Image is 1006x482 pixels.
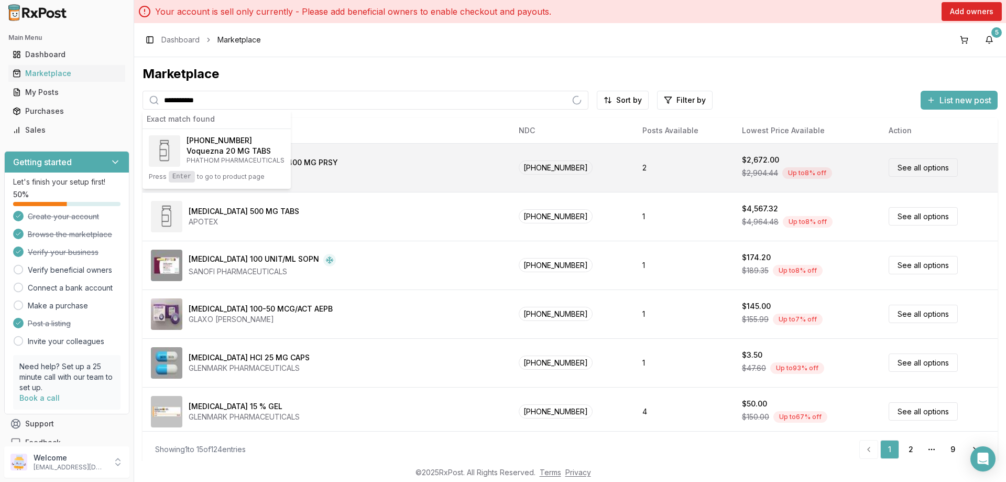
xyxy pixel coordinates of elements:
a: See all options [889,402,958,421]
span: Post a listing [28,318,71,329]
a: 1 [880,440,899,459]
div: [MEDICAL_DATA] 500 MG TABS [189,206,299,217]
a: My Posts [8,83,125,102]
th: Action [880,118,998,143]
div: Up to 7 % off [773,314,823,325]
span: Marketplace [217,35,261,45]
div: Marketplace [143,66,998,82]
button: Dashboard [4,46,129,63]
a: Go to next page [964,440,985,459]
div: Showing 1 to 15 of 124 entries [155,444,246,455]
div: [MEDICAL_DATA] 15 % GEL [189,401,282,412]
div: Exact match found [143,110,291,129]
button: Add owners [942,2,1002,21]
p: Need help? Set up a 25 minute call with our team to set up. [19,361,114,393]
div: SANOFI PHARMACEUTICALS [189,266,336,277]
div: [MEDICAL_DATA] HCl 25 MG CAPS [189,352,310,363]
span: [PHONE_NUMBER] [519,209,593,223]
nav: pagination [859,440,985,459]
span: Press [149,173,167,181]
p: Welcome [34,453,106,463]
button: Marketplace [4,65,129,82]
span: $155.99 [742,314,769,325]
div: Dashboard [13,49,121,60]
div: [MEDICAL_DATA] 100-50 MCG/ACT AEPB [189,304,333,314]
span: $150.00 [742,412,769,422]
span: [PHONE_NUMBER] [519,258,593,272]
div: Sales [13,125,121,135]
img: Abiraterone Acetate 500 MG TABS [151,201,182,232]
img: Voquezna 20 MG TABS [149,135,180,167]
span: 50 % [13,189,29,200]
span: [PHONE_NUMBER] [187,135,252,146]
div: $2,672.00 [742,155,779,165]
span: Feedback [25,437,61,448]
th: Posts Available [634,118,734,143]
a: Invite your colleagues [28,336,104,347]
a: Marketplace [8,64,125,83]
div: Up to 8 % off [773,265,823,276]
div: Up to 8 % off [782,167,832,179]
td: 1 [634,241,734,290]
a: Verify beneficial owners [28,265,112,275]
span: to go to product page [197,173,265,181]
div: $174.20 [742,252,771,263]
nav: breadcrumb [161,35,261,45]
button: Sales [4,122,129,138]
a: Book a call [19,393,60,402]
a: Sales [8,121,125,140]
div: Purchases [13,106,121,116]
span: Create your account [28,211,99,222]
td: 1 [634,290,734,338]
div: Up to 8 % off [783,216,833,228]
td: 4 [634,387,734,436]
div: 5 [991,27,1002,38]
p: Let's finish your setup first! [13,177,121,187]
button: Sort by [597,91,649,110]
span: $2,904.44 [742,168,778,178]
img: Atomoxetine HCl 25 MG CAPS [151,347,182,379]
a: Purchases [8,102,125,121]
div: My Posts [13,87,121,98]
a: See all options [889,207,958,226]
div: [MEDICAL_DATA] 100 UNIT/ML SOPN [189,254,319,266]
div: $50.00 [742,399,767,409]
img: User avatar [10,454,27,470]
img: Azelaic Acid 15 % GEL [151,396,182,427]
button: Filter by [657,91,713,110]
img: RxPost Logo [4,4,71,21]
div: Up to 67 % off [773,411,827,423]
a: 2 [901,440,920,459]
p: Your account is sell only currently - Please add beneficial owners to enable checkout and payouts. [155,5,551,18]
p: [EMAIL_ADDRESS][DOMAIN_NAME] [34,463,106,472]
img: Advair Diskus 100-50 MCG/ACT AEPB [151,298,182,330]
span: Verify your business [28,247,99,258]
span: [PHONE_NUMBER] [519,307,593,321]
h4: Voquezna 20 MG TABS [187,146,285,156]
div: Open Intercom Messenger [970,446,996,472]
a: See all options [889,305,958,323]
button: List new post [921,91,998,110]
button: Feedback [4,433,129,452]
a: Privacy [565,468,591,477]
button: My Posts [4,84,129,101]
a: Dashboard [8,45,125,64]
th: Lowest Price Available [734,118,880,143]
a: Connect a bank account [28,283,113,293]
div: $4,567.32 [742,203,778,214]
img: Admelog SoloStar 100 UNIT/ML SOPN [151,250,182,281]
span: List new post [939,94,991,106]
div: $3.50 [742,350,762,360]
button: Support [4,414,129,433]
button: 5 [981,31,998,48]
th: Drug Name [143,118,510,143]
a: Dashboard [161,35,200,45]
td: 1 [634,192,734,241]
div: GLENMARK PHARMACEUTICALS [189,412,300,422]
div: Marketplace [13,68,121,79]
h3: Getting started [13,156,72,168]
div: GLENMARK PHARMACEUTICALS [189,363,310,373]
a: List new post [921,96,998,106]
div: APOTEX [189,217,299,227]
